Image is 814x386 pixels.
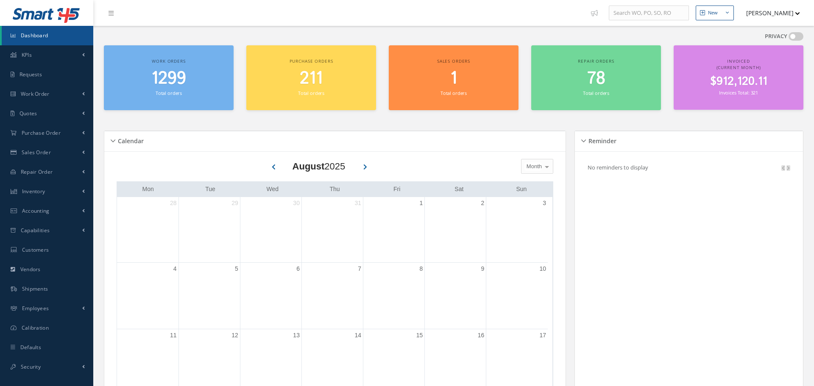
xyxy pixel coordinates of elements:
a: August 15, 2025 [415,329,425,342]
td: July 29, 2025 [178,197,240,263]
span: 211 [300,67,323,91]
td: August 5, 2025 [178,262,240,329]
td: July 31, 2025 [301,197,363,263]
a: August 10, 2025 [538,263,548,275]
small: Total orders [298,90,324,96]
a: Saturday [453,184,465,194]
span: Repair orders [578,58,614,64]
span: Calibration [22,324,49,331]
a: Sales orders 1 Total orders [389,45,519,110]
span: (Current Month) [716,64,761,70]
a: Repair orders 78 Total orders [531,45,661,110]
a: August 3, 2025 [541,197,548,209]
a: August 11, 2025 [168,329,178,342]
td: August 1, 2025 [363,197,425,263]
span: Invoiced [727,58,750,64]
td: July 28, 2025 [117,197,178,263]
a: July 28, 2025 [168,197,178,209]
span: Purchase Order [22,129,61,136]
span: Customers [22,246,49,253]
a: Sunday [514,184,528,194]
a: July 30, 2025 [291,197,301,209]
a: August 8, 2025 [418,263,424,275]
span: Sales orders [437,58,470,64]
a: Thursday [328,184,341,194]
a: Tuesday [203,184,217,194]
a: August 6, 2025 [295,263,301,275]
a: Invoiced (Current Month) $912,120.11 Invoices Total: 321 [674,45,803,110]
span: 1 [450,67,457,91]
a: August 2, 2025 [479,197,486,209]
a: August 16, 2025 [476,329,486,342]
span: Requests [20,71,42,78]
span: Accounting [22,207,50,214]
b: August [293,161,325,172]
div: 2025 [293,159,346,173]
span: Work Order [21,90,50,97]
td: August 4, 2025 [117,262,178,329]
span: Shipments [22,285,48,292]
td: August 3, 2025 [486,197,548,263]
a: Friday [392,184,402,194]
span: Defaults [20,344,41,351]
a: July 31, 2025 [353,197,363,209]
span: Security [21,363,41,370]
span: Repair Order [21,168,53,175]
span: 1299 [151,67,186,91]
a: August 17, 2025 [538,329,548,342]
span: Work orders [152,58,185,64]
h5: Reminder [586,135,616,145]
td: July 30, 2025 [240,197,301,263]
small: Total orders [156,90,182,96]
td: August 9, 2025 [425,262,486,329]
span: Sales Order [22,149,51,156]
a: August 5, 2025 [233,263,240,275]
td: August 10, 2025 [486,262,548,329]
td: August 2, 2025 [425,197,486,263]
a: Dashboard [2,26,93,45]
span: $912,120.11 [710,73,767,90]
small: Total orders [583,90,609,96]
td: August 8, 2025 [363,262,425,329]
input: Search WO, PO, SO, RO [609,6,689,21]
p: No reminders to display [588,164,648,171]
span: Dashboard [21,32,48,39]
td: August 6, 2025 [240,262,301,329]
span: Purchase orders [290,58,333,64]
td: August 7, 2025 [301,262,363,329]
button: New [696,6,734,20]
a: July 29, 2025 [230,197,240,209]
small: Total orders [440,90,467,96]
small: Invoices Total: 321 [719,89,758,96]
span: Vendors [20,266,41,273]
span: Month [524,162,542,171]
a: Purchase orders 211 Total orders [246,45,376,110]
span: Inventory [22,188,45,195]
a: August 1, 2025 [418,197,424,209]
button: [PERSON_NAME] [738,5,800,21]
a: Work orders 1299 Total orders [104,45,234,110]
span: Capabilities [21,227,50,234]
a: August 7, 2025 [356,263,363,275]
a: August 14, 2025 [353,329,363,342]
label: PRIVACY [765,32,787,41]
span: Quotes [20,110,37,117]
span: KPIs [22,51,32,58]
div: New [708,9,718,17]
a: Wednesday [265,184,280,194]
a: Monday [140,184,155,194]
span: 78 [587,67,605,91]
h5: Calendar [115,135,144,145]
span: Employees [22,305,49,312]
a: August 4, 2025 [172,263,178,275]
a: August 12, 2025 [230,329,240,342]
a: August 9, 2025 [479,263,486,275]
a: August 13, 2025 [291,329,301,342]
